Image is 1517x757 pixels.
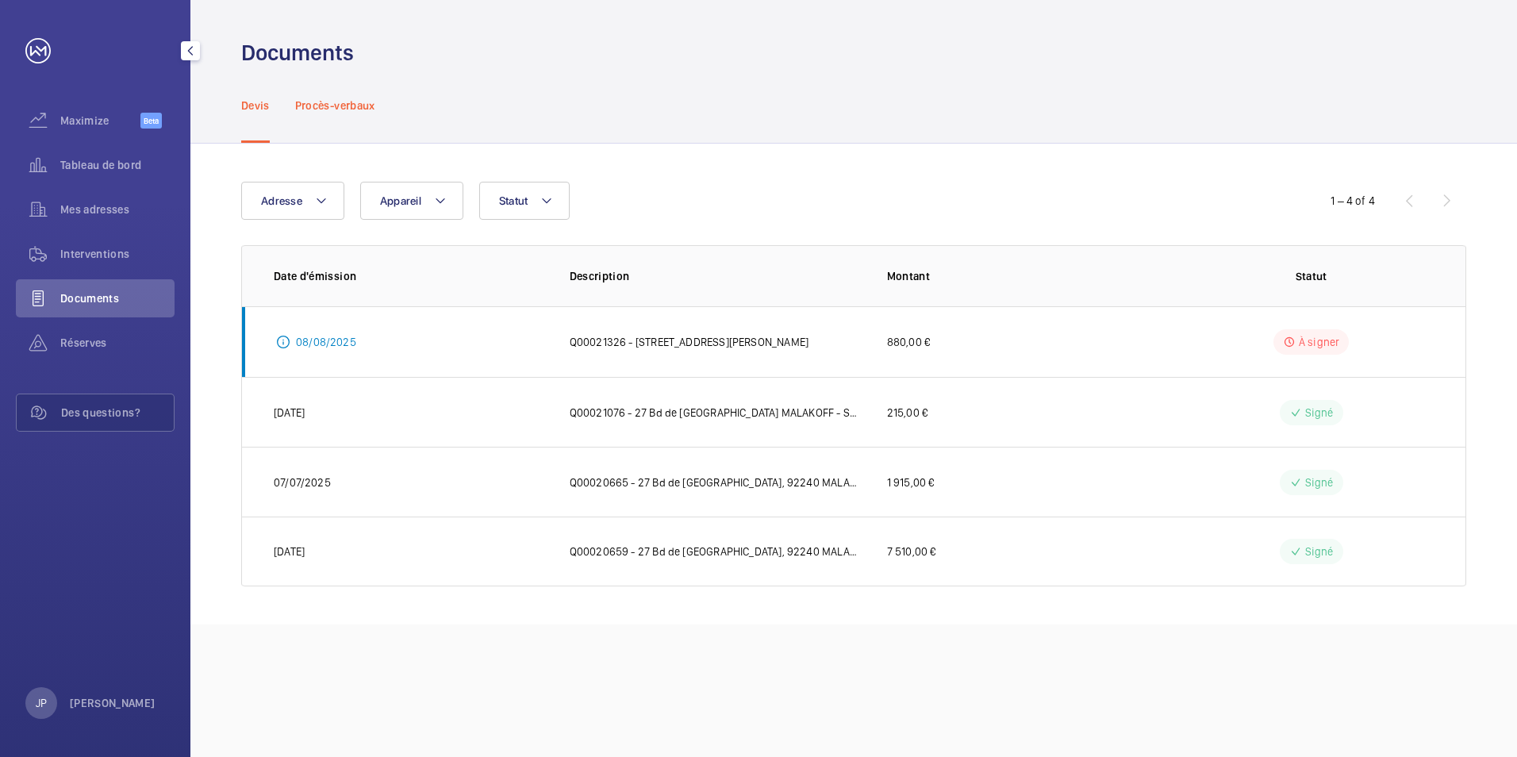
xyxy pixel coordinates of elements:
[274,268,544,284] p: Date d'émission
[140,113,162,129] span: Beta
[261,194,302,207] span: Adresse
[887,475,935,490] p: 1 915,00 €
[499,194,528,207] span: Statut
[60,246,175,262] span: Interventions
[60,290,175,306] span: Documents
[70,695,156,711] p: [PERSON_NAME]
[479,182,570,220] button: Statut
[61,405,174,421] span: Des questions?
[295,98,375,113] p: Procès-verbaux
[274,475,331,490] p: 07/07/2025
[1305,544,1334,559] p: Signé
[887,334,930,350] p: 880,00 €
[1305,475,1334,490] p: Signé
[1299,334,1339,350] p: À signer
[274,544,305,559] p: [DATE]
[296,334,356,350] p: 08/08/2025
[570,544,862,559] p: Q00020659 - 27 Bd de [GEOGRAPHIC_DATA], 92240 MALAKOFF - SNEF - Piétonne Entrée Principale Bât 02...
[60,113,140,129] span: Maximize
[241,38,354,67] h1: Documents
[36,695,47,711] p: JP
[570,334,808,350] p: Q00021326 - [STREET_ADDRESS][PERSON_NAME]
[1189,268,1434,284] p: Statut
[360,182,463,220] button: Appareil
[241,182,344,220] button: Adresse
[1331,193,1375,209] div: 1 – 4 of 4
[887,544,936,559] p: 7 510,00 €
[274,405,305,421] p: [DATE]
[887,405,927,421] p: 215,00 €
[570,268,862,284] p: Description
[60,335,175,351] span: Réserves
[570,405,862,421] p: Q00021076 - 27 Bd de [GEOGRAPHIC_DATA] MALAKOFF - SNEF - 47630460 Road Bloker Entrée de Site
[380,194,421,207] span: Appareil
[60,202,175,217] span: Mes adresses
[1305,405,1334,421] p: Signé
[570,475,862,490] p: Q00020665 - 27 Bd de [GEOGRAPHIC_DATA], 92240 MALAKOFF - SNEF - Barrière Principale Entrée de Sit...
[241,98,270,113] p: Devis
[887,268,1164,284] p: Montant
[60,157,175,173] span: Tableau de bord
